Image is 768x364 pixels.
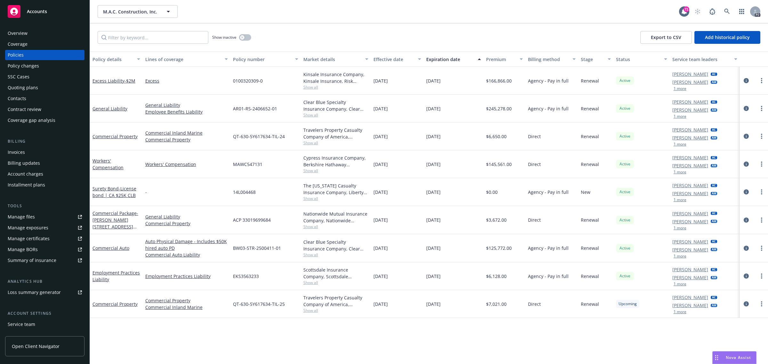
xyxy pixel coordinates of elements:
a: General Liability [145,102,228,108]
button: Market details [301,51,371,67]
div: Coverage [8,39,28,49]
a: Report a Bug [706,5,719,18]
div: SSC Cases [8,72,29,82]
div: Service team leaders [672,56,731,63]
div: Overview [8,28,28,38]
span: Export to CSV [651,34,681,40]
div: Travelers Property Casualty Company of America, Travelers Insurance [303,127,369,140]
div: Billing updates [8,158,40,168]
a: Surety Bond [92,186,136,198]
span: Renewal [581,301,599,307]
div: Quoting plans [8,83,38,93]
span: Show all [303,308,369,313]
span: Show all [303,168,369,173]
span: Renewal [581,245,599,251]
a: [PERSON_NAME] [672,71,708,77]
span: - [145,189,147,195]
a: Switch app [735,5,748,18]
span: [DATE] [426,217,441,223]
a: Loss summary generator [5,287,84,297]
a: Installment plans [5,180,84,190]
a: Search [721,5,733,18]
span: Open Client Navigator [12,343,60,350]
a: Quoting plans [5,83,84,93]
button: Nova Assist [712,351,756,364]
a: Overview [5,28,84,38]
div: Sales relationships [8,330,48,340]
button: 1 more [674,198,686,202]
span: [DATE] [426,273,441,280]
span: [DATE] [373,77,388,84]
div: Account settings [5,310,84,317]
div: 71 [684,6,689,12]
a: Workers' Compensation [145,161,228,168]
div: Effective date [373,56,414,63]
div: Contract review [8,104,41,115]
a: more [758,132,765,140]
a: [PERSON_NAME] [672,210,708,217]
span: AR01-RS-2406652-01 [233,105,277,112]
div: Tools [5,203,84,209]
button: Policy details [90,51,143,67]
a: Commercial Auto [92,245,129,251]
span: [DATE] [373,217,388,223]
div: Clear Blue Specialty Insurance Company, Clear Blue Insurance Group, Risk Transfer Partners [303,99,369,112]
span: $0.00 [486,189,498,195]
span: [DATE] [373,161,388,168]
a: [PERSON_NAME] [672,274,708,281]
a: circleInformation [742,132,750,140]
span: Show all [303,196,369,201]
span: BW03-STR-2500411-01 [233,245,281,251]
div: Policy details [92,56,133,63]
span: [DATE] [373,273,388,280]
span: Direct [528,217,541,223]
span: Accounts [27,9,47,14]
a: more [758,300,765,308]
span: $245,278.00 [486,105,512,112]
a: more [758,216,765,224]
span: Agency - Pay in full [528,189,569,195]
a: [PERSON_NAME] [672,182,708,189]
div: Analytics hub [5,278,84,285]
span: Direct [528,301,541,307]
button: Billing method [525,51,578,67]
span: Show all [303,280,369,285]
button: Premium [484,51,526,67]
span: Upcoming [619,301,637,307]
a: [PERSON_NAME] [672,238,708,245]
span: $6,128.00 [486,273,507,280]
div: Policy number [233,56,291,63]
div: Lines of coverage [145,56,221,63]
a: Coverage gap analysis [5,115,84,125]
a: circleInformation [742,160,750,168]
a: Start snowing [691,5,704,18]
span: [DATE] [373,189,388,195]
span: Active [619,106,631,111]
a: [PERSON_NAME] [672,302,708,309]
span: Show all [303,112,369,118]
a: Commercial Inland Marine [145,304,228,311]
a: Billing updates [5,158,84,168]
div: Market details [303,56,362,63]
div: Travelers Property Casualty Company of America, Travelers Insurance [303,294,369,308]
a: Contract review [5,104,84,115]
a: more [758,160,765,168]
a: Commercial Property [92,301,138,307]
span: [DATE] [426,105,441,112]
span: $6,650.00 [486,133,507,140]
span: Active [619,273,631,279]
span: Agency - Pay in full [528,105,569,112]
div: Kinsale Insurance Company, Kinsale Insurance, Risk Transfer Partners [303,71,369,84]
a: Employee Benefits Liability [145,108,228,115]
span: Direct [528,133,541,140]
div: Status [616,56,660,63]
span: Nova Assist [726,355,751,360]
span: Renewal [581,273,599,280]
button: Stage [578,51,613,67]
span: Show all [303,84,369,90]
a: Accounts [5,3,84,20]
span: Agency - Pay in full [528,77,569,84]
a: [PERSON_NAME] [672,107,708,113]
span: - $2M [124,78,135,84]
div: Account charges [8,169,43,179]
